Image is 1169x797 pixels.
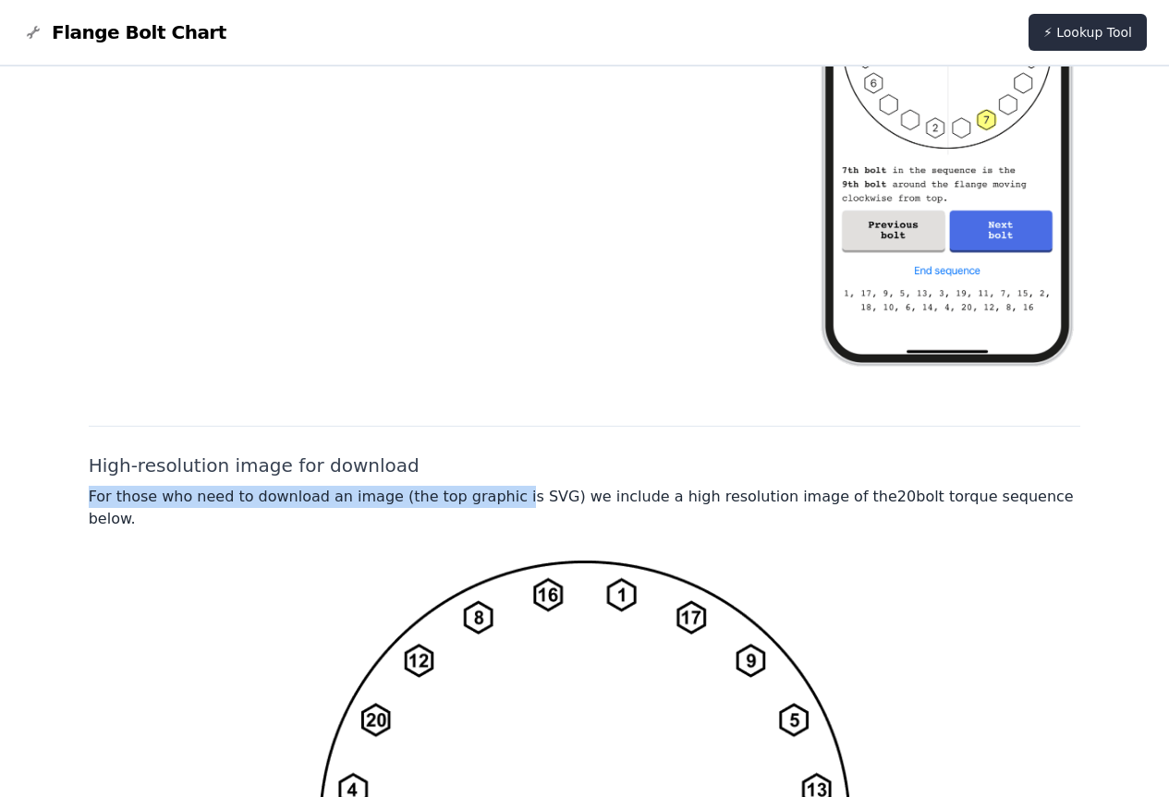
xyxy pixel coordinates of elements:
span: Flange Bolt Chart [52,19,226,45]
p: For those who need to download an image (the top graphic is SVG) we include a high resolution ima... [89,486,1081,530]
h2: High-resolution image for download [89,453,1081,478]
a: Flange Bolt Chart LogoFlange Bolt Chart [22,19,226,45]
img: Flange Bolt Chart Logo [22,21,44,43]
a: ⚡ Lookup Tool [1029,14,1147,51]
